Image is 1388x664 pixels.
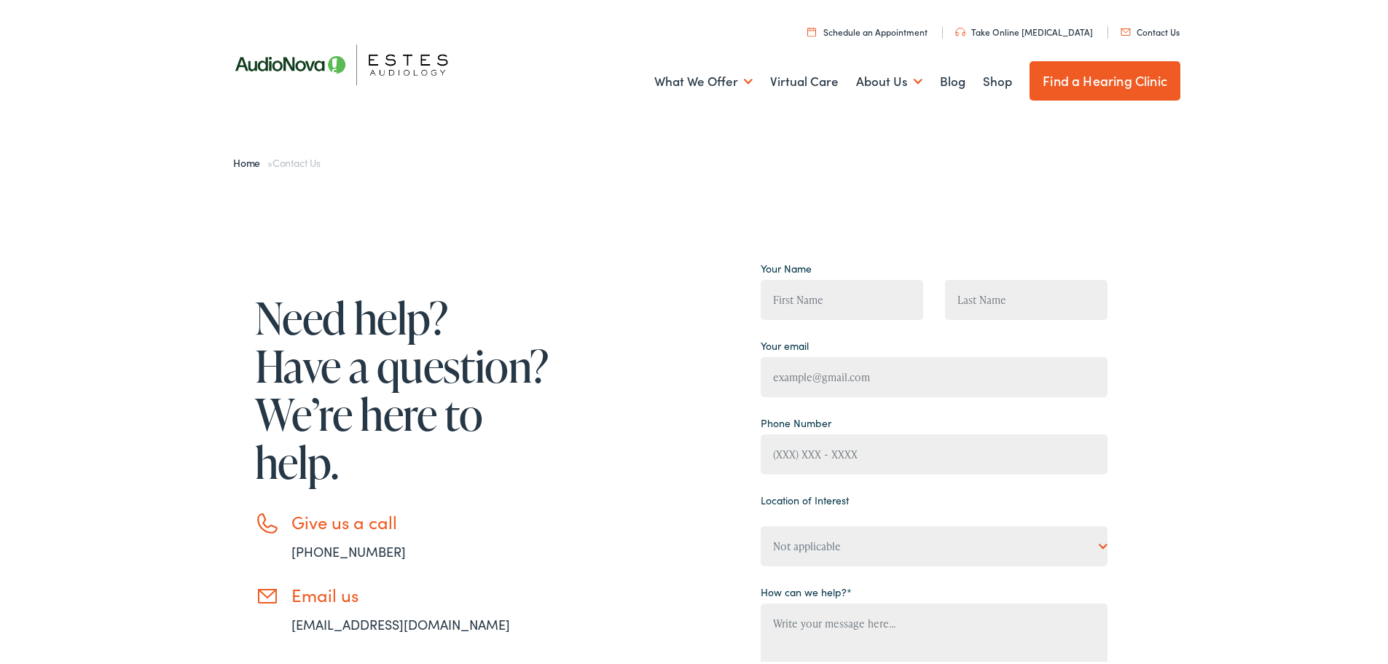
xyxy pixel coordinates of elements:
[291,582,554,603] h3: Email us
[807,23,928,35] a: Schedule an Appointment
[291,539,406,558] a: [PHONE_NUMBER]
[770,52,839,106] a: Virtual Care
[761,277,923,317] input: First Name
[945,277,1107,317] input: Last Name
[1121,26,1131,33] img: utility icon
[807,24,816,34] img: utility icon
[983,52,1012,106] a: Shop
[940,52,965,106] a: Blog
[955,23,1093,35] a: Take Online [MEDICAL_DATA]
[761,354,1107,394] input: example@gmail.com
[761,431,1107,472] input: (XXX) XXX - XXXX
[761,490,849,505] label: Location of Interest
[233,152,321,167] span: »
[761,335,809,351] label: Your email
[856,52,922,106] a: About Us
[1121,23,1180,35] a: Contact Us
[761,258,812,273] label: Your Name
[1030,58,1180,98] a: Find a Hearing Clinic
[291,509,554,530] h3: Give us a call
[654,52,753,106] a: What We Offer
[255,291,554,483] h1: Need help? Have a question? We’re here to help.
[272,152,321,167] span: Contact Us
[291,612,510,630] a: [EMAIL_ADDRESS][DOMAIN_NAME]
[761,582,852,597] label: How can we help?
[761,413,831,428] label: Phone Number
[955,25,965,34] img: utility icon
[233,152,267,167] a: Home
